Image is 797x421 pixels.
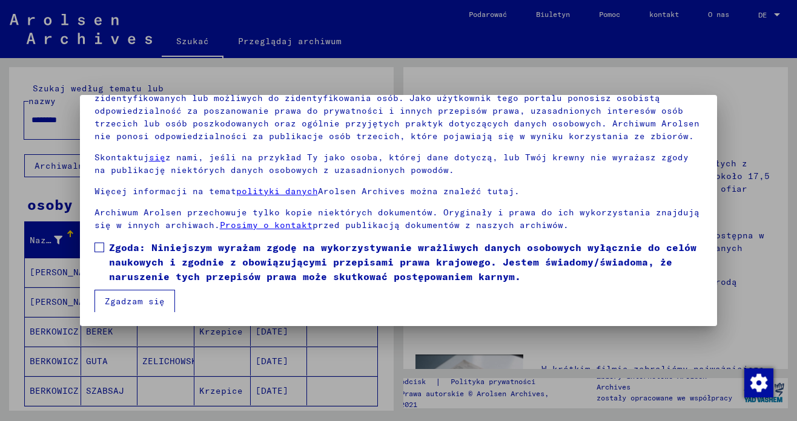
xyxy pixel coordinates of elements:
[94,80,699,142] font: Prosimy pamiętać, że ten portal poświęcony prześladowaniom nazistowskim zawiera wrażliwe dane dot...
[109,241,696,282] font: Zgoda: Niniejszym wyrażam zgodę na wykorzystywanie wrażliwych danych osobowych wyłącznie do celów...
[318,186,520,197] font: Arolsen Archives można znaleźć tutaj.
[94,186,236,197] font: Więcej informacji na temat
[236,186,318,197] a: polityki danych
[94,152,149,163] font: Skontaktuj
[94,290,175,313] button: Zgadzam się
[220,220,313,230] a: Prosimy o kontakt
[744,368,773,397] img: Zmiana zgody
[149,152,165,163] a: się
[105,296,165,307] font: Zgadzam się
[94,152,689,175] font: z nami, jeśli na przykład Ty jako osoba, której dane dotyczą, lub Twój krewny nie wyrażasz zgody ...
[94,207,699,230] font: Archiwum Arolsen przechowuje tylko kopie niektórych dokumentów. Oryginały i prawa do ich wykorzys...
[744,368,773,397] div: Zmiana zgody
[313,220,569,230] font: przed publikacją dokumentów z naszych archiwów.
